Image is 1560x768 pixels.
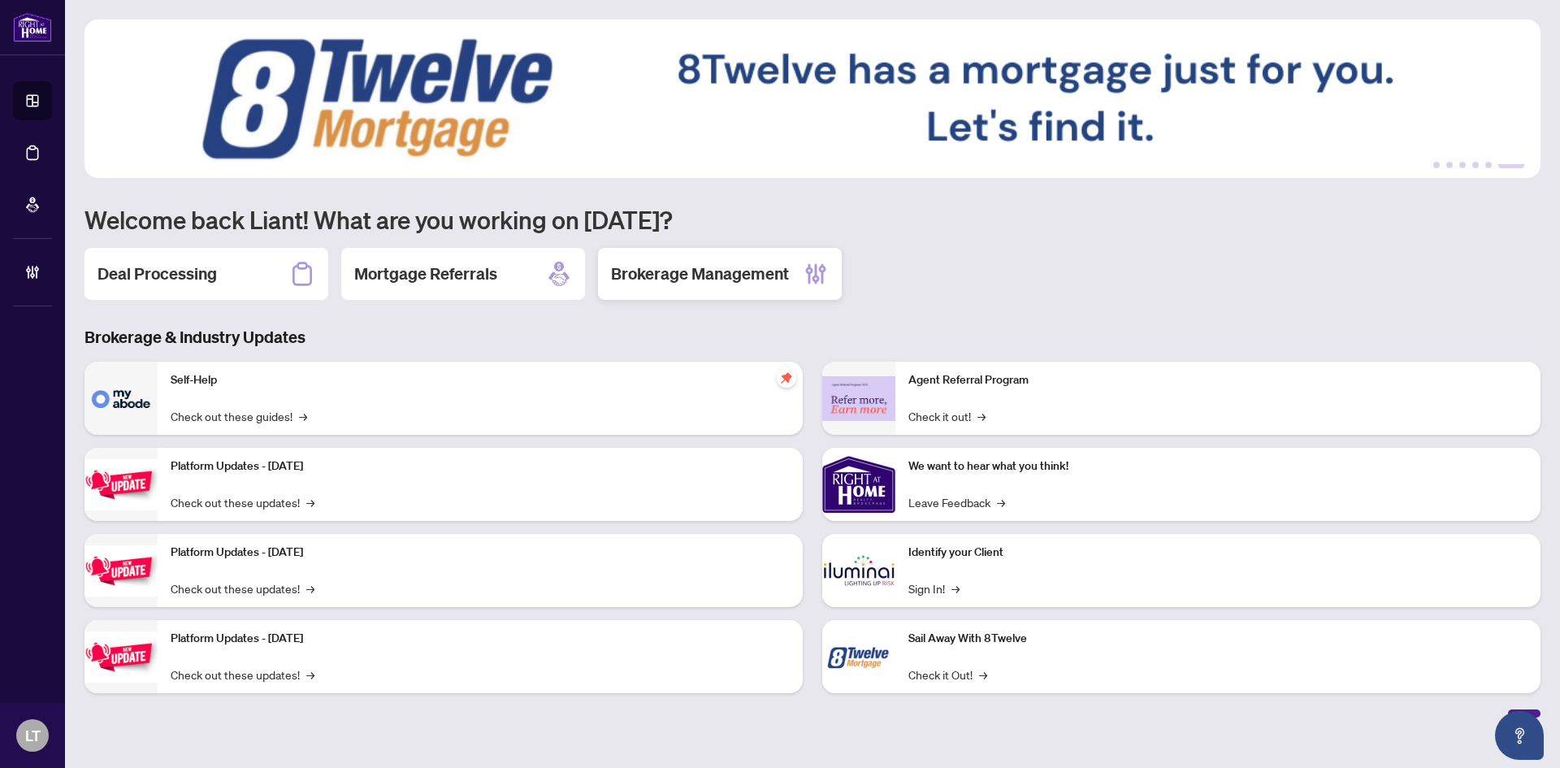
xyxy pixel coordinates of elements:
[84,631,158,683] img: Platform Updates - June 23, 2025
[299,407,307,425] span: →
[354,263,497,285] h2: Mortgage Referrals
[84,545,158,597] img: Platform Updates - July 8, 2025
[1498,162,1524,168] button: 6
[25,724,41,747] span: LT
[908,371,1527,389] p: Agent Referral Program
[84,20,1540,178] img: Slide 5
[171,630,790,648] p: Platform Updates - [DATE]
[611,263,789,285] h2: Brokerage Management
[908,407,986,425] a: Check it out!→
[171,407,307,425] a: Check out these guides!→
[171,493,314,511] a: Check out these updates!→
[1495,711,1544,760] button: Open asap
[84,459,158,510] img: Platform Updates - July 21, 2025
[822,376,895,421] img: Agent Referral Program
[1433,162,1440,168] button: 1
[908,458,1527,475] p: We want to hear what you think!
[908,493,1005,511] a: Leave Feedback→
[171,458,790,475] p: Platform Updates - [DATE]
[97,263,217,285] h2: Deal Processing
[908,630,1527,648] p: Sail Away With 8Twelve
[822,448,895,521] img: We want to hear what you think!
[1485,162,1492,168] button: 5
[822,620,895,693] img: Sail Away With 8Twelve
[979,666,987,683] span: →
[1459,162,1466,168] button: 3
[977,407,986,425] span: →
[84,362,158,435] img: Self-Help
[171,544,790,562] p: Platform Updates - [DATE]
[908,544,1527,562] p: Identify your Client
[306,666,314,683] span: →
[1472,162,1479,168] button: 4
[997,493,1005,511] span: →
[951,579,960,597] span: →
[822,534,895,607] img: Identify your Client
[171,371,790,389] p: Self-Help
[84,204,1540,235] h1: Welcome back Liant! What are you working on [DATE]?
[13,12,52,42] img: logo
[84,326,1540,349] h3: Brokerage & Industry Updates
[908,666,987,683] a: Check it Out!→
[171,579,314,597] a: Check out these updates!→
[171,666,314,683] a: Check out these updates!→
[306,493,314,511] span: →
[908,579,960,597] a: Sign In!→
[777,368,796,388] span: pushpin
[1446,162,1453,168] button: 2
[306,579,314,597] span: →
